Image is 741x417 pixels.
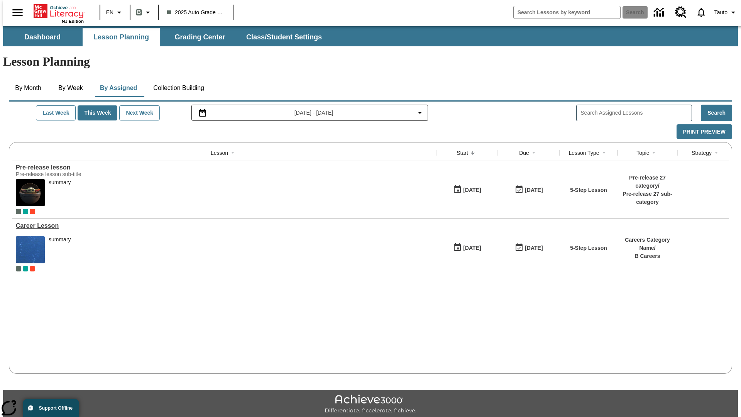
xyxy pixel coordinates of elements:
div: summary [49,179,71,206]
div: summary [49,179,71,186]
button: Boost Class color is gray green. Change class color [133,5,156,19]
button: Sort [712,148,721,158]
img: hero alt text [16,179,45,206]
div: SubNavbar [3,26,738,46]
button: Open side menu [6,1,29,24]
p: 5-Step Lesson [570,186,607,194]
button: Select the date range menu item [195,108,425,117]
span: EN [106,8,113,17]
span: Support Offline [39,405,73,411]
div: [DATE] [525,185,543,195]
div: [DATE] [463,243,481,253]
button: 01/13/25: First time the lesson was available [450,241,484,255]
div: [DATE] [525,243,543,253]
div: summary [49,236,71,243]
div: SubNavbar [3,28,329,46]
a: Data Center [649,2,670,23]
button: Profile/Settings [711,5,741,19]
span: B [137,7,141,17]
p: Pre-release 27 category / [621,174,673,190]
button: Lesson Planning [83,28,160,46]
a: Notifications [691,2,711,22]
div: Lesson Type [568,149,599,157]
button: 01/25/26: Last day the lesson can be accessed [512,183,545,197]
div: Pre-release lesson sub-title [16,171,132,177]
span: Tauto [714,8,727,17]
div: Lesson [211,149,228,157]
img: fish [16,236,45,263]
span: Class/Student Settings [246,33,322,42]
button: Last Week [36,105,76,120]
button: Language: EN, Select a language [103,5,127,19]
button: Sort [228,148,237,158]
div: Topic [636,149,649,157]
button: 01/22/25: First time the lesson was available [450,183,484,197]
button: Sort [468,148,477,158]
div: [DATE] [463,185,481,195]
button: By Week [51,79,90,97]
a: Home [34,3,84,19]
p: B Careers [621,252,673,260]
div: Current Class [16,266,21,271]
div: Test 1 [30,209,35,214]
button: Print Preview [677,124,732,139]
button: By Assigned [94,79,143,97]
button: This Week [78,105,117,120]
span: NJ Edition [62,19,84,24]
input: Search Assigned Lessons [580,107,692,119]
div: 2025 Auto Grade 1 A [23,266,28,271]
span: 2025 Auto Grade 1 B [167,8,224,17]
div: Career Lesson [16,222,432,229]
p: Careers Category Name / [621,236,673,252]
div: Pre-release lesson [16,164,432,171]
button: By Month [9,79,47,97]
div: summary [49,236,71,263]
button: Sort [649,148,658,158]
a: Resource Center, Will open in new tab [670,2,691,23]
button: Support Offline [23,399,79,417]
button: Collection Building [147,79,210,97]
input: search field [514,6,620,19]
a: Career Lesson, Lessons [16,222,432,229]
button: Grading Center [161,28,239,46]
p: Pre-release 27 sub-category [621,190,673,206]
span: Lesson Planning [93,33,149,42]
div: Strategy [692,149,712,157]
button: Next Week [119,105,160,120]
span: [DATE] - [DATE] [294,109,333,117]
p: 5-Step Lesson [570,244,607,252]
button: Sort [599,148,609,158]
div: Start [457,149,468,157]
button: 01/17/26: Last day the lesson can be accessed [512,241,545,255]
div: Test 1 [30,266,35,271]
button: Class/Student Settings [240,28,328,46]
div: Home [34,3,84,24]
div: Due [519,149,529,157]
span: Dashboard [24,33,61,42]
div: 2025 Auto Grade 1 A [23,209,28,214]
img: Achieve3000 Differentiate Accelerate Achieve [325,395,416,414]
span: Grading Center [174,33,225,42]
h1: Lesson Planning [3,54,738,69]
button: Dashboard [4,28,81,46]
svg: Collapse Date Range Filter [415,108,425,117]
button: Search [701,105,732,121]
button: Sort [529,148,538,158]
a: Pre-release lesson, Lessons [16,164,432,171]
div: Current Class [16,209,21,214]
